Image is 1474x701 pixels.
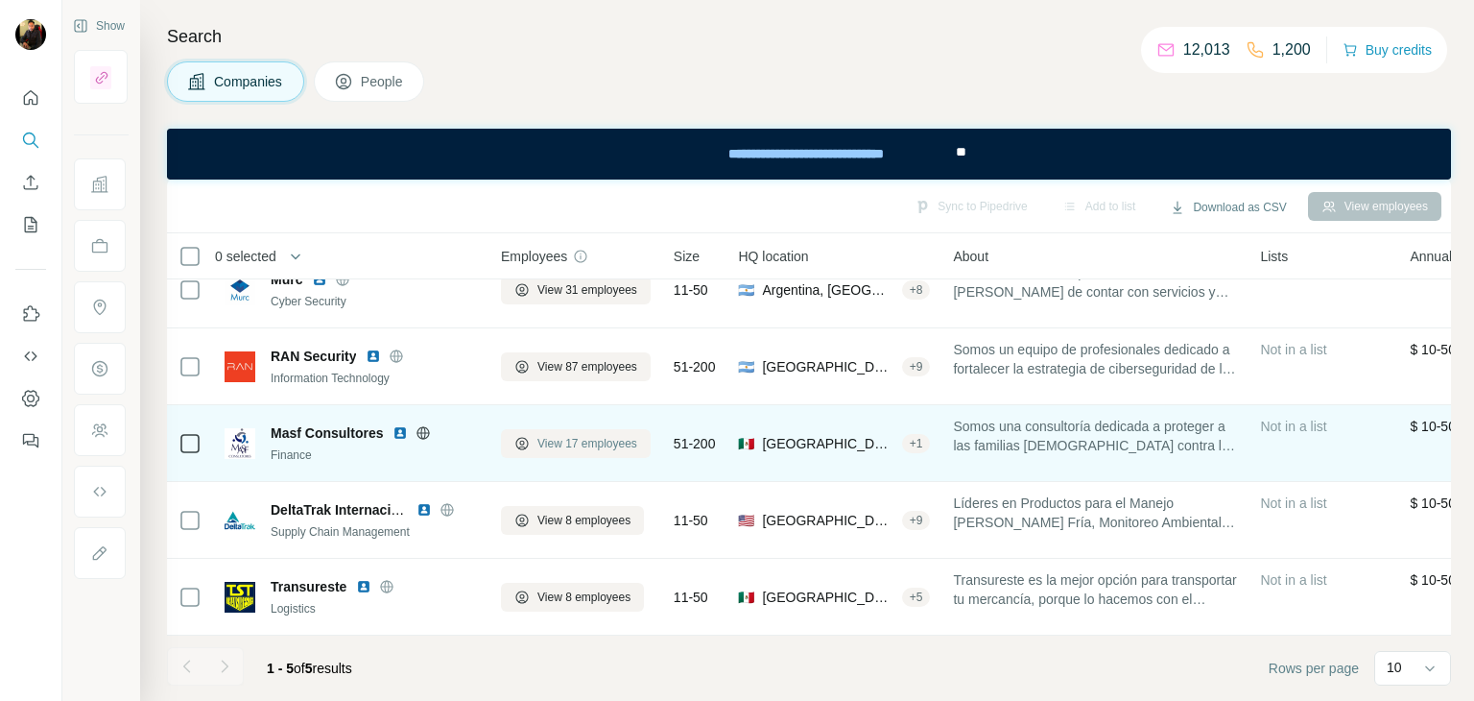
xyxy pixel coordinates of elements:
[271,502,566,518] span: DeltaTrak Internacional [GEOGRAPHIC_DATA]
[501,352,651,381] button: View 87 employees
[15,165,46,200] button: Enrich CSV
[674,357,716,376] span: 51-200
[15,207,46,242] button: My lists
[953,417,1237,455] span: Somos una consultoría dedicada a proteger a las familias [DEMOGRAPHIC_DATA] contra los imprevisto...
[902,435,931,452] div: + 1
[1260,342,1326,357] span: Not in a list
[15,339,46,374] button: Use Surfe API
[738,511,754,530] span: 🇺🇸
[1410,572,1466,588] span: $ 10-50M
[167,23,1451,50] h4: Search
[1269,659,1359,678] span: Rows per page
[762,434,893,453] span: [GEOGRAPHIC_DATA], [GEOGRAPHIC_DATA]
[537,281,637,299] span: View 31 employees
[215,247,276,266] span: 0 selected
[1183,38,1230,61] p: 12,013
[271,293,478,310] div: Cyber Security
[1156,193,1299,222] button: Download as CSV
[1272,38,1311,61] p: 1,200
[537,435,637,452] span: View 17 employees
[15,297,46,331] button: Use Surfe on LinkedIn
[15,81,46,115] button: Quick start
[674,588,708,607] span: 11-50
[267,661,352,676] span: results
[1410,496,1466,511] span: $ 10-50M
[1410,342,1466,357] span: $ 10-50M
[267,661,294,676] span: 1 - 5
[674,280,708,300] span: 11-50
[738,588,754,607] span: 🇲🇽
[953,340,1237,378] span: Somos un equipo de profesionales dedicado a fortalecer la estrategia de ciberseguridad de las emp...
[953,494,1237,532] span: Líderes en Productos para el Manejo [PERSON_NAME] Fría, Monitoreo Ambiental y Seguridad Alimentar...
[674,511,708,530] span: 11-50
[902,358,931,375] div: + 9
[214,72,284,91] span: Companies
[953,263,1237,302] span: Murc nació como respuesta a la necesidad del [PERSON_NAME] de contar con servicios y soluciones d...
[271,600,478,617] div: Logistics
[271,423,383,443] span: Masf Consultores
[537,358,637,375] span: View 87 employees
[537,589,630,606] span: View 8 employees
[1260,496,1326,511] span: Not in a list
[674,434,716,453] span: 51-200
[738,357,754,376] span: 🇦🇷
[305,661,313,676] span: 5
[225,582,255,613] img: Logo of Transureste
[1410,419,1466,434] span: $ 10-50M
[271,523,478,541] div: Supply Chain Management
[271,370,478,387] div: Information Technology
[15,423,46,458] button: Feedback
[1260,419,1326,434] span: Not in a list
[501,429,651,458] button: View 17 employees
[902,512,931,529] div: + 9
[902,589,931,606] div: + 5
[392,425,408,441] img: LinkedIn logo
[762,280,893,300] span: Argentina, [GEOGRAPHIC_DATA] of [GEOGRAPHIC_DATA]
[953,570,1237,609] span: Transureste es la mejor opción para transportar tu mercancía, porque lo hacemos con el profesiona...
[953,247,988,266] span: About
[762,588,893,607] span: [GEOGRAPHIC_DATA], [GEOGRAPHIC_DATA]
[902,281,931,299] div: + 8
[1387,658,1402,677] p: 10
[167,129,1451,180] iframe: Banner
[59,12,138,40] button: Show
[366,349,381,364] img: LinkedIn logo
[271,577,346,596] span: Transureste
[361,72,405,91] span: People
[501,247,567,266] span: Employees
[15,123,46,157] button: Search
[1260,572,1326,588] span: Not in a list
[225,275,255,305] img: Logo of Murc
[225,428,255,459] img: Logo of Masf Consultores
[356,579,371,594] img: LinkedIn logo
[738,280,754,300] span: 🇦🇷
[416,502,432,518] img: LinkedIn logo
[1260,247,1288,266] span: Lists
[271,347,356,366] span: RAN Security
[271,447,478,464] div: Finance
[225,505,255,536] img: Logo of DeltaTrak Internacional Mexico
[738,434,754,453] span: 🇲🇽
[1343,36,1432,63] button: Buy credits
[225,351,255,382] img: Logo of RAN Security
[294,661,305,676] span: of
[501,276,651,304] button: View 31 employees
[15,19,46,50] img: Avatar
[762,511,893,530] span: [GEOGRAPHIC_DATA], [GEOGRAPHIC_DATA]
[537,512,630,529] span: View 8 employees
[674,247,700,266] span: Size
[501,506,644,535] button: View 8 employees
[15,381,46,416] button: Dashboard
[738,247,808,266] span: HQ location
[762,357,893,376] span: [GEOGRAPHIC_DATA], [GEOGRAPHIC_DATA]
[501,583,644,612] button: View 8 employees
